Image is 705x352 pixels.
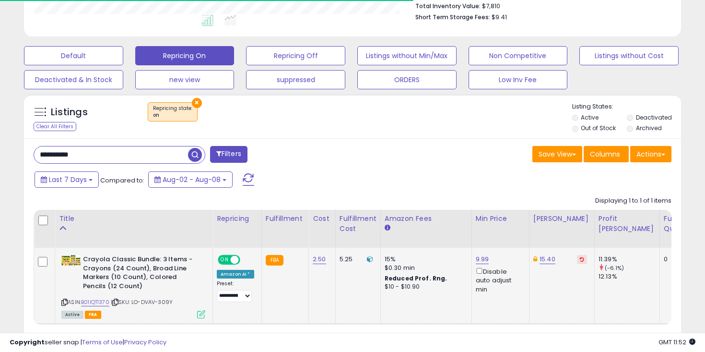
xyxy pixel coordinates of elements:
span: Last 7 Days [49,175,87,184]
div: Title [59,214,209,224]
button: Repricing Off [246,46,345,65]
button: Listings without Min/Max [357,46,457,65]
span: Repricing state : [153,105,192,119]
div: 0 [664,255,693,264]
a: 9.99 [476,255,489,264]
div: 11.39% [599,255,659,264]
div: 5.25 [340,255,373,264]
button: × [192,98,202,108]
b: Reduced Prof. Rng. [385,274,447,282]
div: Displaying 1 to 1 of 1 items [595,196,671,206]
span: Compared to: [100,176,144,185]
div: Fulfillment [266,214,305,224]
h5: Listings [51,106,88,119]
div: ASIN: [61,255,205,317]
small: Amazon Fees. [385,224,390,232]
div: Clear All Filters [34,122,76,131]
span: All listings currently available for purchase on Amazon [61,311,83,319]
div: [PERSON_NAME] [533,214,590,224]
b: Crayola Classic Bundle: 3 Items - Crayons (24 Count), Broad Line Markers (10 Count), Colored Penc... [83,255,200,293]
a: 2.50 [313,255,326,264]
button: Listings without Cost [579,46,679,65]
label: Out of Stock [581,124,616,132]
div: Preset: [217,280,254,302]
div: $0.30 min [385,264,464,272]
span: 2025-08-16 11:52 GMT [658,338,695,347]
span: Aug-02 - Aug-08 [163,175,221,184]
div: on [153,112,192,119]
button: Non Competitive [469,46,568,65]
label: Active [581,113,599,121]
div: $10 - $10.90 [385,283,464,291]
div: seller snap | | [10,338,166,347]
span: ON [219,256,231,264]
a: Terms of Use [82,338,123,347]
a: Privacy Policy [124,338,166,347]
div: Amazon AI * [217,270,254,279]
div: Profit [PERSON_NAME] [599,214,656,234]
strong: Copyright [10,338,45,347]
div: Fulfillable Quantity [664,214,697,234]
button: Filters [210,146,247,163]
button: Deactivated & In Stock [24,70,123,89]
img: 512nj+3Js2L._SL40_.jpg [61,255,81,266]
button: Low Inv Fee [469,70,568,89]
div: Disable auto adjust min [476,266,522,294]
button: Actions [630,146,671,162]
div: Amazon Fees [385,214,468,224]
button: new view [135,70,235,89]
div: Cost [313,214,331,224]
div: Min Price [476,214,525,224]
label: Archived [636,124,662,132]
button: Aug-02 - Aug-08 [148,171,233,188]
button: Last 7 Days [35,171,99,188]
span: OFF [239,256,254,264]
button: suppressed [246,70,345,89]
span: | SKU: LO-DVAV-309Y [111,298,173,306]
div: 15% [385,255,464,264]
button: Save View [532,146,582,162]
span: FBA [85,311,101,319]
button: Default [24,46,123,65]
button: Repricing On [135,46,235,65]
p: Listing States: [572,102,681,111]
a: 15.40 [540,255,555,264]
div: Fulfillment Cost [340,214,376,234]
div: Repricing [217,214,258,224]
label: Deactivated [636,113,672,121]
button: ORDERS [357,70,457,89]
button: Columns [584,146,629,162]
span: Columns [590,149,620,159]
div: 12.13% [599,272,659,281]
a: B01IQT1370 [81,298,109,306]
small: FBA [266,255,283,266]
small: (-6.1%) [605,264,624,272]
